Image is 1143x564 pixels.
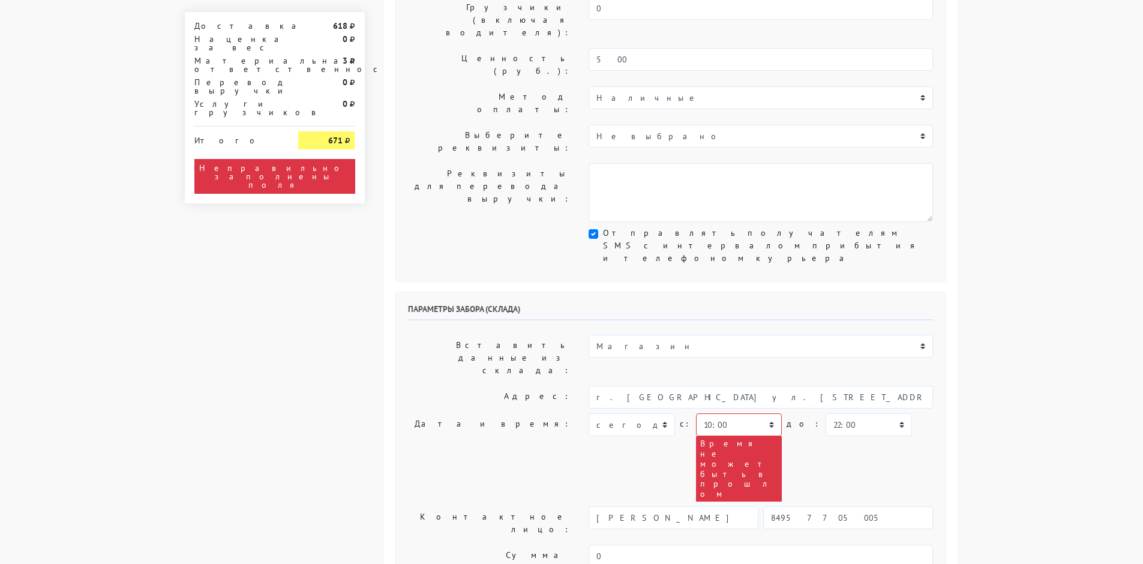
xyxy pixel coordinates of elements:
[343,77,347,88] strong: 0
[399,506,580,540] label: Контактное лицо:
[194,159,355,194] div: Неправильно заполнены поля
[185,78,290,95] div: Перевод выручки
[185,35,290,52] div: Наценка за вес
[185,56,290,73] div: Материальная ответственность
[696,436,782,502] div: Время не может быть в прошлом
[399,386,580,409] label: Адрес:
[680,413,691,434] label: c:
[408,304,934,320] h6: Параметры забора (склада)
[328,135,343,146] strong: 671
[763,506,933,529] input: Телефон
[589,506,758,529] input: Имя
[194,131,281,145] div: Итого
[185,22,290,30] div: Доставка
[399,125,580,158] label: Выберите реквизиты:
[343,55,347,66] strong: 3
[787,413,821,434] label: до:
[603,227,933,265] label: Отправлять получателям SMS с интервалом прибытия и телефоном курьера
[399,48,580,82] label: Ценность (руб.):
[399,163,580,222] label: Реквизиты для перевода выручки:
[399,86,580,120] label: Метод оплаты:
[333,20,347,31] strong: 618
[185,100,290,116] div: Услуги грузчиков
[343,98,347,109] strong: 0
[343,34,347,44] strong: 0
[399,413,580,502] label: Дата и время:
[399,335,580,381] label: Вставить данные из склада:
